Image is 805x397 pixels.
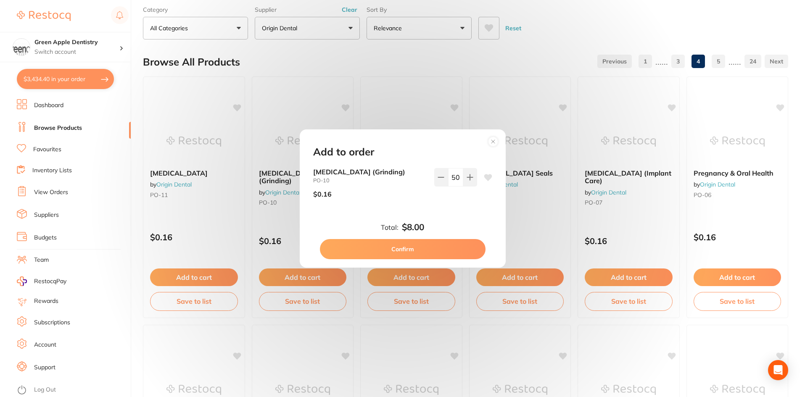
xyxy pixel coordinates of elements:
h2: Add to order [313,146,374,158]
label: Total: [381,223,399,231]
b: [MEDICAL_DATA] (Grinding) [313,168,428,176]
button: Confirm [320,239,486,259]
div: Open Intercom Messenger [768,360,788,380]
b: $8.00 [402,222,424,232]
p: $0.16 [313,190,332,198]
small: PO-10 [313,177,428,184]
